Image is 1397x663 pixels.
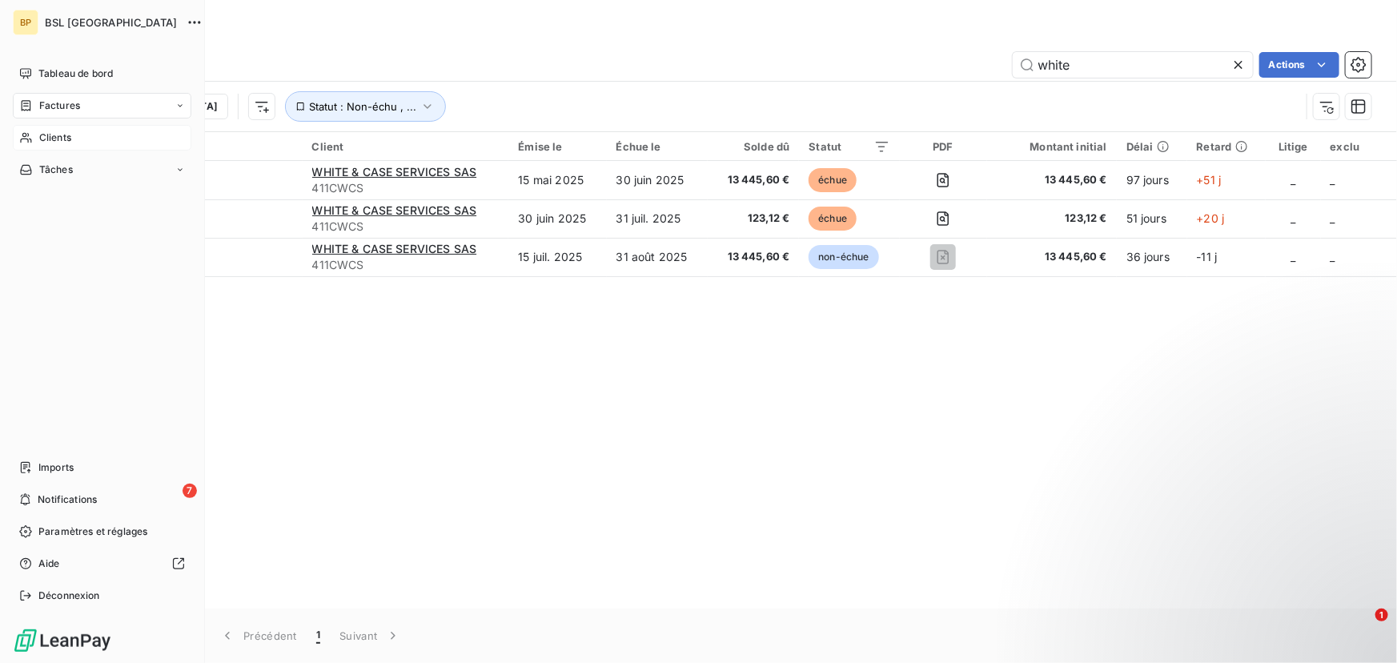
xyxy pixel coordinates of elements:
a: Paramètres et réglages [13,519,191,544]
td: 97 jours [1117,161,1187,199]
td: 31 août 2025 [607,238,709,276]
span: WHITE & CASE SERVICES SAS [312,242,477,255]
span: _ [1331,250,1335,263]
span: Tableau de bord [38,66,113,81]
div: PDF [909,140,977,153]
span: 7 [183,484,197,498]
span: 411CWCS [312,219,500,235]
span: _ [1291,173,1296,187]
td: 15 juil. 2025 [508,238,606,276]
span: 123,12 € [717,211,789,227]
td: 15 mai 2025 [508,161,606,199]
a: Aide [13,551,191,577]
div: exclu [1331,140,1387,153]
span: Imports [38,460,74,475]
img: Logo LeanPay [13,628,112,653]
button: Précédent [210,619,307,653]
span: Statut : Non-échu , ... [309,100,416,113]
span: WHITE & CASE SERVICES SAS [312,165,477,179]
div: Échue le [616,140,699,153]
span: 13 445,60 € [997,172,1107,188]
span: Clients [39,131,71,145]
span: non-échue [809,245,878,269]
span: 411CWCS [312,257,500,273]
a: Tâches [13,157,191,183]
span: 13 445,60 € [717,172,789,188]
div: Client [312,140,500,153]
a: Tableau de bord [13,61,191,86]
div: Émise le [518,140,596,153]
a: Clients [13,125,191,151]
div: Litige [1275,140,1311,153]
td: 51 jours [1117,199,1187,238]
td: 30 juin 2025 [508,199,606,238]
span: Paramètres et réglages [38,524,147,539]
span: 411CWCS [312,180,500,196]
span: 1 [316,628,320,644]
span: 13 445,60 € [717,249,789,265]
button: Suivant [330,619,411,653]
a: Imports [13,455,191,480]
span: WHITE & CASE SERVICES SAS [312,203,477,217]
span: 13 445,60 € [997,249,1107,265]
span: _ [1331,173,1335,187]
td: 31 juil. 2025 [607,199,709,238]
td: 30 juin 2025 [607,161,709,199]
span: échue [809,168,857,192]
iframe: Intercom live chat [1343,609,1381,647]
button: Statut : Non-échu , ... [285,91,446,122]
td: 36 jours [1117,238,1187,276]
span: 123,12 € [997,211,1107,227]
span: -11 j [1197,250,1218,263]
span: BSL [GEOGRAPHIC_DATA] [45,16,177,29]
span: Notifications [38,492,97,507]
span: Factures [39,98,80,113]
input: Rechercher [1013,52,1253,78]
div: Montant initial [997,140,1107,153]
span: échue [809,207,857,231]
div: Délai [1126,140,1178,153]
span: 1 [1375,609,1388,621]
iframe: Intercom notifications message [1077,508,1397,620]
span: _ [1291,211,1296,225]
span: Aide [38,557,60,571]
div: Statut [809,140,889,153]
span: Tâches [39,163,73,177]
span: _ [1291,250,1296,263]
div: Retard [1197,140,1257,153]
button: 1 [307,619,330,653]
div: Solde dû [717,140,789,153]
span: +20 j [1197,211,1225,225]
div: BP [13,10,38,35]
a: Factures [13,93,191,119]
span: +51 j [1197,173,1222,187]
span: Déconnexion [38,589,100,603]
span: _ [1331,211,1335,225]
button: Actions [1259,52,1339,78]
